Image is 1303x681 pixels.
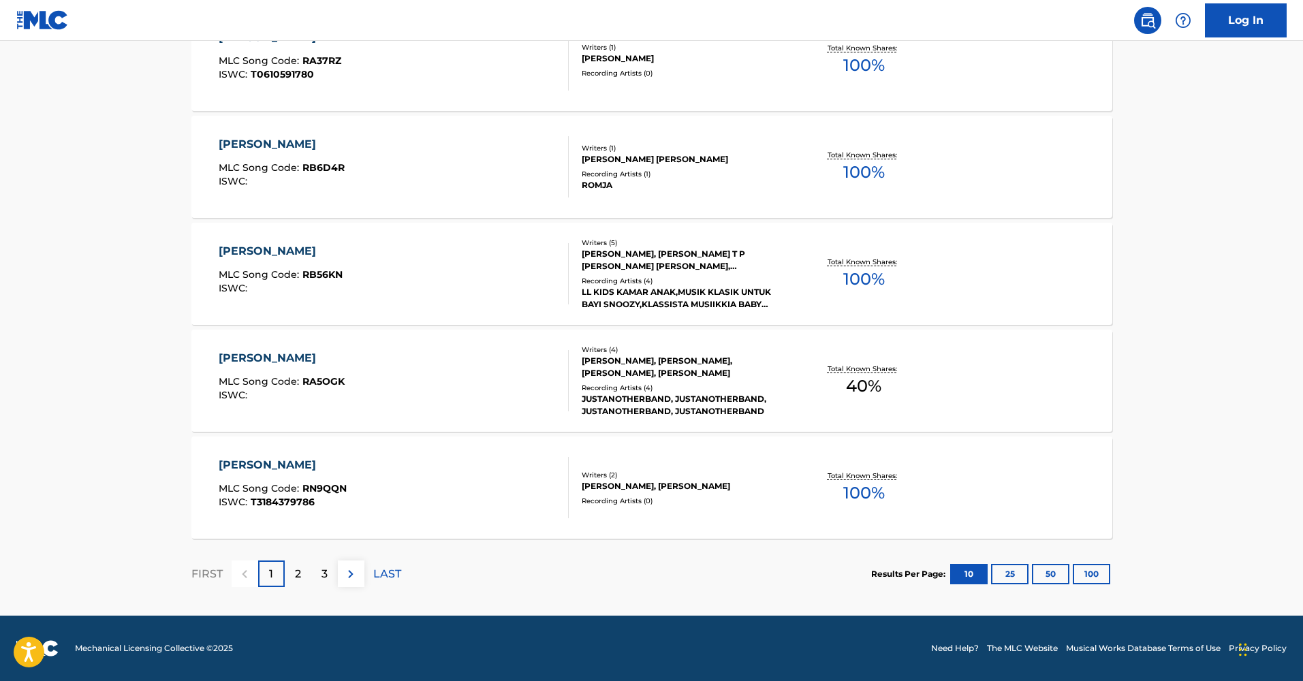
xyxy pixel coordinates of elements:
div: JUSTANOTHERBAND, JUSTANOTHERBAND, JUSTANOTHERBAND, JUSTANOTHERBAND [582,393,787,417]
span: RB56KN [302,268,343,281]
span: RA37RZ [302,54,341,67]
div: Recording Artists ( 1 ) [582,169,787,179]
div: Writers ( 2 ) [582,470,787,480]
span: 100 % [843,53,885,78]
p: Total Known Shares: [828,150,900,160]
div: [PERSON_NAME], [PERSON_NAME], [PERSON_NAME], [PERSON_NAME] [582,355,787,379]
a: Privacy Policy [1229,642,1287,654]
a: [PERSON_NAME]MLC Song Code:RA5OGKISWC:Writers (4)[PERSON_NAME], [PERSON_NAME], [PERSON_NAME], [PE... [191,330,1112,432]
div: [PERSON_NAME] [582,52,787,65]
div: Recording Artists ( 4 ) [582,276,787,286]
span: MLC Song Code : [219,482,302,494]
div: Writers ( 1 ) [582,143,787,153]
div: Recording Artists ( 0 ) [582,68,787,78]
a: Musical Works Database Terms of Use [1066,642,1221,654]
img: search [1140,12,1156,29]
div: [PERSON_NAME] [219,350,345,366]
div: Writers ( 1 ) [582,42,787,52]
span: ISWC : [219,175,251,187]
span: RB6D4R [302,161,345,174]
p: Total Known Shares: [828,257,900,267]
span: T0610591780 [251,68,314,80]
p: Total Known Shares: [828,364,900,374]
button: 10 [950,564,988,584]
img: right [343,566,359,582]
span: 100 % [843,267,885,291]
span: Mechanical Licensing Collective © 2025 [75,642,233,654]
a: Log In [1205,3,1287,37]
div: Help [1169,7,1197,34]
div: Writers ( 4 ) [582,345,787,355]
div: [PERSON_NAME] [PERSON_NAME] [582,153,787,165]
span: MLC Song Code : [219,161,302,174]
button: 100 [1073,564,1110,584]
span: ISWC : [219,496,251,508]
span: MLC Song Code : [219,54,302,67]
span: 100 % [843,160,885,185]
p: 1 [269,566,273,582]
p: Results Per Page: [871,568,949,580]
a: [PERSON_NAME]MLC Song Code:RA37RZISWC:T0610591780Writers (1)[PERSON_NAME]Recording Artists (0)Tot... [191,9,1112,111]
div: [PERSON_NAME], [PERSON_NAME] [582,480,787,492]
p: LAST [373,566,401,582]
div: [PERSON_NAME] [219,243,343,259]
p: 2 [295,566,301,582]
p: Total Known Shares: [828,43,900,53]
span: 40 % [846,374,881,398]
a: Need Help? [931,642,979,654]
div: [PERSON_NAME], [PERSON_NAME] T P [PERSON_NAME] [PERSON_NAME], [PERSON_NAME] [PERSON_NAME], [PERSO... [582,248,787,272]
div: ROMJA [582,179,787,191]
div: Recording Artists ( 0 ) [582,496,787,506]
div: [PERSON_NAME] [219,457,347,473]
a: [PERSON_NAME]MLC Song Code:RB6D4RISWC:Writers (1)[PERSON_NAME] [PERSON_NAME]Recording Artists (1)... [191,116,1112,218]
span: T3184379786 [251,496,315,508]
img: MLC Logo [16,10,69,30]
a: Public Search [1134,7,1161,34]
span: RN9QQN [302,482,347,494]
div: LL KIDS KAMAR ANAK,MUSIK KLASIK UNTUK BAYI SNOOZY,KLASSISTA MUSIIKKIA BABY SNOOZY, LL KIDS NURSER... [582,286,787,311]
p: Total Known Shares: [828,471,900,481]
a: [PERSON_NAME]MLC Song Code:RN9QQNISWC:T3184379786Writers (2)[PERSON_NAME], [PERSON_NAME]Recording... [191,437,1112,539]
div: Drag [1239,629,1247,670]
a: [PERSON_NAME]MLC Song Code:RB56KNISWC:Writers (5)[PERSON_NAME], [PERSON_NAME] T P [PERSON_NAME] [... [191,223,1112,325]
div: [PERSON_NAME] [219,136,345,153]
p: FIRST [191,566,223,582]
button: 50 [1032,564,1069,584]
img: help [1175,12,1191,29]
p: 3 [321,566,328,582]
button: 25 [991,564,1029,584]
span: MLC Song Code : [219,375,302,387]
span: MLC Song Code : [219,268,302,281]
span: ISWC : [219,282,251,294]
iframe: Chat Widget [1235,616,1303,681]
span: ISWC : [219,68,251,80]
div: Recording Artists ( 4 ) [582,383,787,393]
span: RA5OGK [302,375,345,387]
img: logo [16,640,59,656]
a: The MLC Website [987,642,1058,654]
span: 100 % [843,481,885,505]
span: ISWC : [219,389,251,401]
div: Writers ( 5 ) [582,238,787,248]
